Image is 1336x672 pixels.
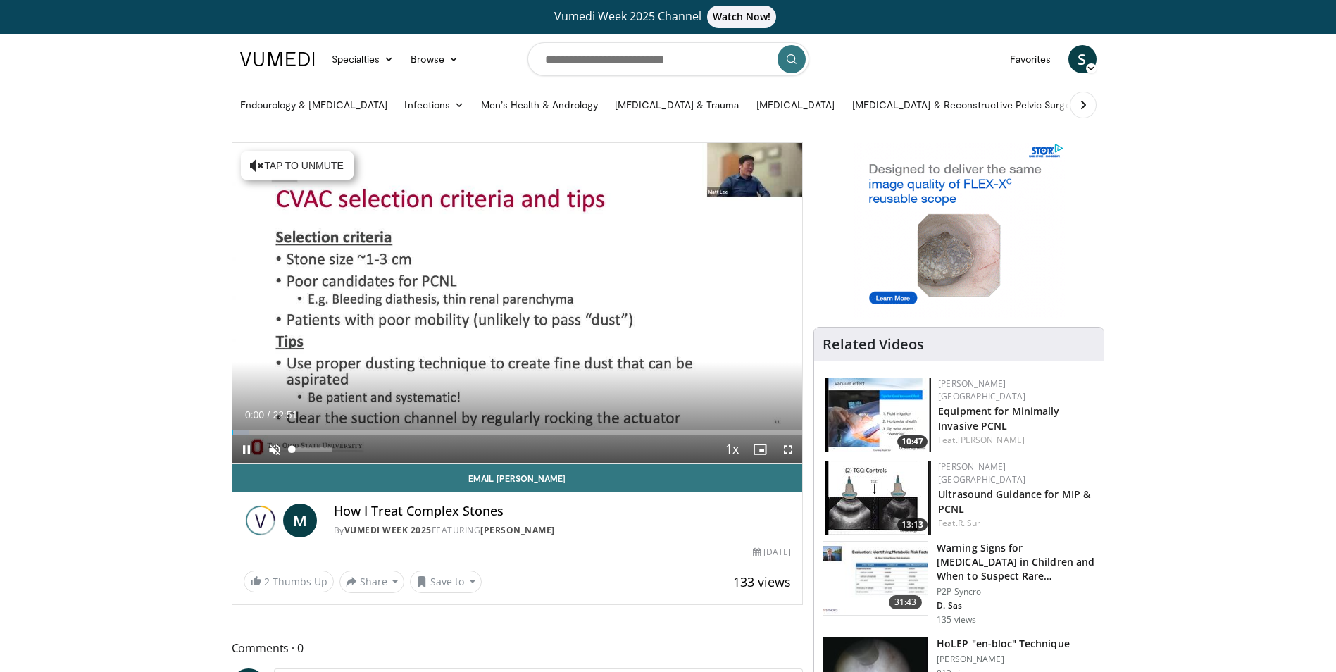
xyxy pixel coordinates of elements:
[410,571,482,593] button: Save to
[334,524,792,537] div: By FEATURING
[718,435,746,463] button: Playback Rate
[480,524,555,536] a: [PERSON_NAME]
[958,517,981,529] a: R. Sur
[825,378,931,452] a: 10:47
[261,435,289,463] button: Unmute
[938,378,1025,402] a: [PERSON_NAME] [GEOGRAPHIC_DATA]
[958,434,1025,446] a: [PERSON_NAME]
[774,435,802,463] button: Fullscreen
[402,45,467,73] a: Browse
[937,654,1070,665] p: [PERSON_NAME]
[232,639,804,657] span: Comments 0
[244,504,277,537] img: Vumedi Week 2025
[897,435,928,448] span: 10:47
[823,542,928,615] img: b1bc6859-4bdd-4be1-8442-b8b8c53ce8a1.150x105_q85_crop-smart_upscale.jpg
[241,151,354,180] button: Tap to unmute
[707,6,777,28] span: Watch Now!
[746,435,774,463] button: Enable picture-in-picture mode
[232,464,803,492] a: Email [PERSON_NAME]
[1001,45,1060,73] a: Favorites
[937,541,1095,583] h3: Warning Signs for [MEDICAL_DATA] in Children and When to Suspect Rare…
[606,91,748,119] a: [MEDICAL_DATA] & Trauma
[1068,45,1097,73] a: S
[242,6,1094,28] a: Vumedi Week 2025 ChannelWatch Now!
[232,143,803,464] video-js: Video Player
[323,45,403,73] a: Specialties
[245,409,264,421] span: 0:00
[527,42,809,76] input: Search topics, interventions
[473,91,606,119] a: Men’s Health & Andrology
[844,91,1088,119] a: [MEDICAL_DATA] & Reconstructive Pelvic Surgery
[937,637,1070,651] h3: HoLEP "en-bloc" Technique
[825,461,931,535] a: 13:13
[264,575,270,588] span: 2
[273,409,297,421] span: 22:51
[938,517,1092,530] div: Feat.
[344,524,432,536] a: Vumedi Week 2025
[823,541,1095,626] a: 31:43 Warning Signs for [MEDICAL_DATA] in Children and When to Suspect Rare… P2P Syncro D. Sas 13...
[733,573,791,590] span: 133 views
[825,378,931,452] img: 57193a21-700a-4103-8163-b4069ca57589.150x105_q85_crop-smart_upscale.jpg
[937,614,976,626] p: 135 views
[748,91,844,119] a: [MEDICAL_DATA]
[268,409,270,421] span: /
[938,487,1090,516] a: Ultrasound Guidance for MIP & PCNL
[232,430,803,435] div: Progress Bar
[937,586,1095,597] p: P2P Syncro
[232,91,397,119] a: Endourology & [MEDICAL_DATA]
[240,52,315,66] img: VuMedi Logo
[292,447,332,452] div: Volume Level
[232,435,261,463] button: Pause
[937,600,1095,611] p: D. Sas
[334,504,792,519] h4: How I Treat Complex Stones
[283,504,317,537] a: M
[753,546,791,559] div: [DATE]
[938,404,1059,433] a: Equipment for Minimally Invasive PCNL
[938,461,1025,485] a: [PERSON_NAME] [GEOGRAPHIC_DATA]
[854,142,1065,318] iframe: Advertisement
[889,595,923,609] span: 31:43
[339,571,405,593] button: Share
[897,518,928,531] span: 13:13
[244,571,334,592] a: 2 Thumbs Up
[823,336,924,353] h4: Related Videos
[938,434,1092,447] div: Feat.
[396,91,473,119] a: Infections
[825,461,931,535] img: ae74b246-eda0-4548-a041-8444a00e0b2d.150x105_q85_crop-smart_upscale.jpg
